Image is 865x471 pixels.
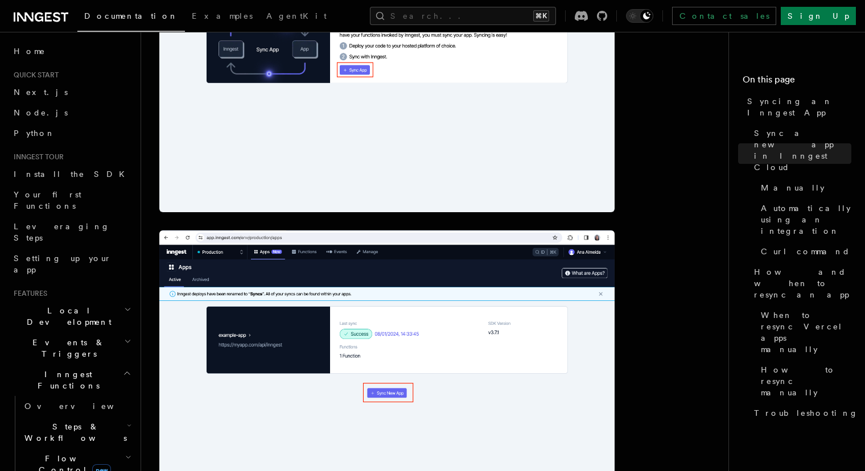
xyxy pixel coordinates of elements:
a: Syncing an Inngest App [743,91,851,123]
span: Leveraging Steps [14,222,110,242]
button: Toggle dark mode [626,9,653,23]
button: Local Development [9,300,134,332]
span: Node.js [14,108,68,117]
span: Syncing an Inngest App [747,96,851,118]
span: Install the SDK [14,170,131,179]
a: Install the SDK [9,164,134,184]
span: Local Development [9,305,124,328]
a: Home [9,41,134,61]
kbd: ⌘K [533,10,549,22]
a: Manually [756,177,851,198]
span: How and when to resync an app [754,266,851,300]
button: Inngest Functions [9,364,134,396]
a: How and when to resync an app [749,262,851,305]
span: Sync a new app in Inngest Cloud [754,127,851,173]
a: Node.js [9,102,134,123]
span: Troubleshooting [754,407,858,419]
span: Automatically using an integration [761,203,851,237]
span: Events & Triggers [9,337,124,360]
span: Overview [24,402,142,411]
a: Next.js [9,82,134,102]
span: Next.js [14,88,68,97]
span: Inngest Functions [9,369,123,391]
span: When to resync Vercel apps manually [761,309,851,355]
a: Curl command [756,241,851,262]
a: Examples [185,3,259,31]
a: Contact sales [672,7,776,25]
span: Examples [192,11,253,20]
button: Search...⌘K [370,7,556,25]
span: Home [14,46,46,57]
a: How to resync manually [756,360,851,403]
h4: On this page [743,73,851,91]
span: How to resync manually [761,364,851,398]
span: Features [9,289,47,298]
a: Sync a new app in Inngest Cloud [749,123,851,177]
button: Steps & Workflows [20,416,134,448]
a: Python [9,123,134,143]
span: Documentation [84,11,178,20]
span: Quick start [9,71,59,80]
span: Your first Functions [14,190,81,210]
a: When to resync Vercel apps manually [756,305,851,360]
span: Curl command [761,246,850,257]
span: Steps & Workflows [20,421,127,444]
a: Documentation [77,3,185,32]
span: Manually [761,182,825,193]
a: Your first Functions [9,184,134,216]
button: Events & Triggers [9,332,134,364]
a: Leveraging Steps [9,216,134,248]
a: Overview [20,396,134,416]
a: AgentKit [259,3,333,31]
a: Troubleshooting [749,403,851,423]
span: Inngest tour [9,152,64,162]
span: Setting up your app [14,254,112,274]
a: Setting up your app [9,248,134,280]
span: AgentKit [266,11,327,20]
span: Python [14,129,55,138]
a: Automatically using an integration [756,198,851,241]
a: Sign Up [781,7,856,25]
